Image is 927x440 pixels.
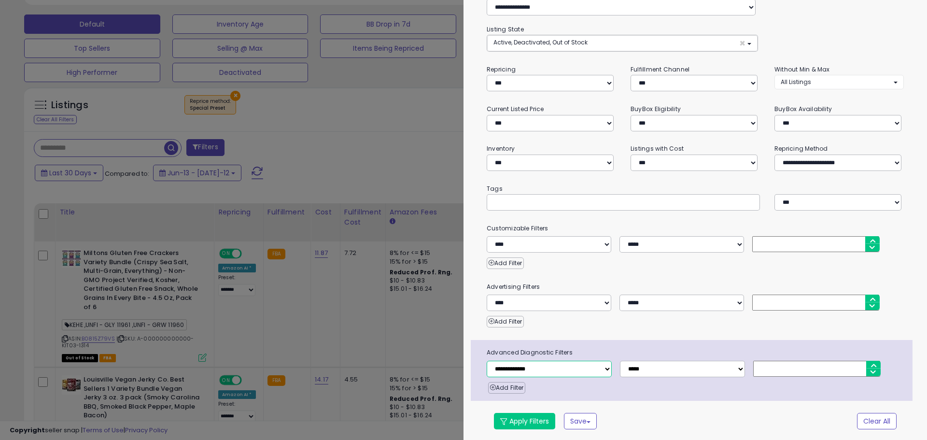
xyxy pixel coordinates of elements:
[487,25,524,33] small: Listing State
[479,282,911,292] small: Advertising Filters
[494,413,555,429] button: Apply Filters
[774,65,830,73] small: Without Min & Max
[487,105,544,113] small: Current Listed Price
[774,105,832,113] small: BuyBox Availability
[487,316,524,327] button: Add Filter
[631,105,681,113] small: BuyBox Eligibility
[487,257,524,269] button: Add Filter
[479,347,913,358] span: Advanced Diagnostic Filters
[781,78,811,86] span: All Listings
[493,38,588,46] span: Active, Deactivated, Out of Stock
[739,38,745,48] span: ×
[857,413,897,429] button: Clear All
[487,144,515,153] small: Inventory
[479,223,911,234] small: Customizable Filters
[488,382,525,394] button: Add Filter
[631,144,684,153] small: Listings with Cost
[774,144,828,153] small: Repricing Method
[774,75,904,89] button: All Listings
[487,35,758,51] button: Active, Deactivated, Out of Stock ×
[487,65,516,73] small: Repricing
[479,184,911,194] small: Tags
[631,65,689,73] small: Fulfillment Channel
[564,413,597,429] button: Save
